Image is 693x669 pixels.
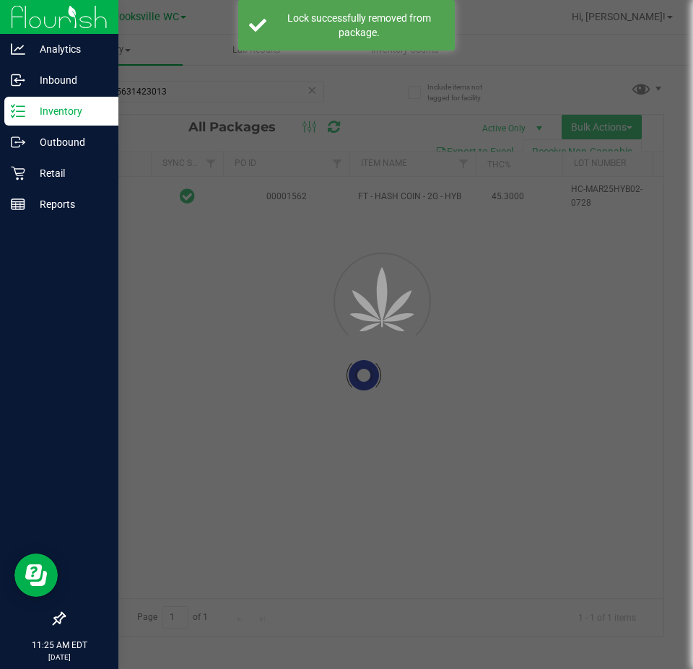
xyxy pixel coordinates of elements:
p: Inbound [25,71,112,89]
inline-svg: Retail [11,166,25,180]
inline-svg: Inbound [11,73,25,87]
iframe: Resource center [14,554,58,597]
p: Analytics [25,40,112,58]
p: Inventory [25,102,112,120]
inline-svg: Analytics [11,42,25,56]
div: Lock successfully removed from package. [274,11,444,40]
p: Outbound [25,134,112,151]
p: Reports [25,196,112,213]
inline-svg: Reports [11,197,25,211]
inline-svg: Inventory [11,104,25,118]
p: [DATE] [6,652,112,663]
p: Retail [25,165,112,182]
p: 11:25 AM EDT [6,639,112,652]
inline-svg: Outbound [11,135,25,149]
